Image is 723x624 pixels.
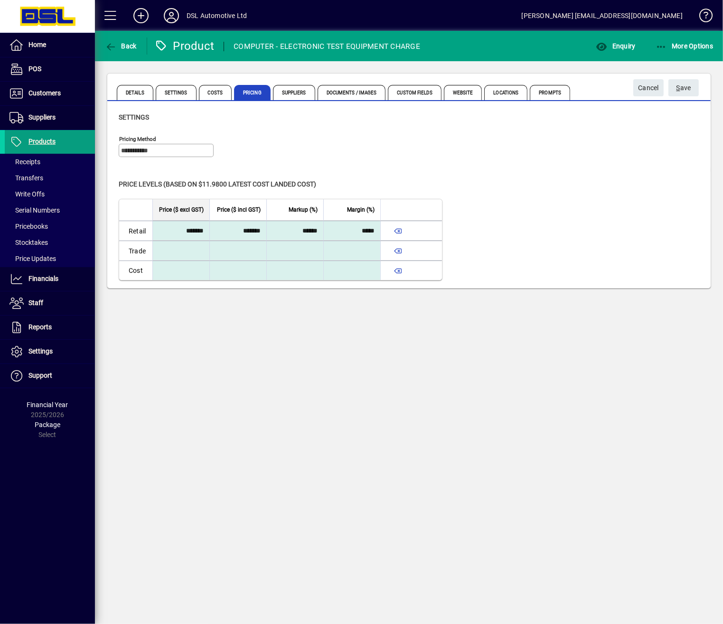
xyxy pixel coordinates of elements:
span: Back [105,42,137,50]
a: Write Offs [5,186,95,202]
div: COMPUTER - ELECTRONIC TEST EQUIPMENT CHARGE [234,39,420,54]
span: Settings [28,347,53,355]
span: Price ($ excl GST) [159,205,204,215]
app-page-header-button: Back [95,37,147,55]
span: Suppliers [273,85,315,100]
span: Financial Year [27,401,68,409]
span: Price Updates [9,255,56,262]
a: Suppliers [5,106,95,130]
span: Stocktakes [9,239,48,246]
span: Price levels (based on $11.9800 Latest cost landed cost) [119,180,316,188]
span: Products [28,138,56,145]
a: Reports [5,316,95,339]
a: Financials [5,267,95,291]
a: Pricebooks [5,218,95,234]
span: Locations [484,85,527,100]
span: Margin (%) [347,205,375,215]
a: POS [5,57,95,81]
span: Write Offs [9,190,45,198]
a: Transfers [5,170,95,186]
span: Suppliers [28,113,56,121]
span: Pricebooks [9,223,48,230]
span: Package [35,421,60,428]
span: Serial Numbers [9,206,60,214]
span: Documents / Images [318,85,386,100]
a: Customers [5,82,95,105]
div: Product [154,38,215,54]
button: Enquiry [593,37,638,55]
td: Trade [119,241,152,261]
span: Enquiry [596,42,635,50]
a: Price Updates [5,251,95,267]
span: Financials [28,275,58,282]
a: Settings [5,340,95,363]
span: Receipts [9,158,40,166]
span: Details [117,85,153,100]
button: Cancel [633,79,664,96]
mat-label: Pricing method [119,136,156,142]
button: Save [668,79,699,96]
a: Receipts [5,154,95,170]
span: Custom Fields [388,85,441,100]
span: Customers [28,89,61,97]
span: Support [28,372,52,379]
div: DSL Automotive Ltd [187,8,247,23]
span: Staff [28,299,43,307]
span: More Options [656,42,714,50]
button: Back [103,37,139,55]
button: More Options [653,37,716,55]
button: Add [126,7,156,24]
a: Knowledge Base [692,2,711,33]
a: Stocktakes [5,234,95,251]
span: Pricing [234,85,271,100]
a: Staff [5,291,95,315]
span: Markup (%) [289,205,318,215]
span: Settings [156,85,197,100]
span: Costs [199,85,232,100]
span: Price ($ incl GST) [217,205,261,215]
a: Home [5,33,95,57]
a: Serial Numbers [5,202,95,218]
td: Cost [119,261,152,280]
a: Support [5,364,95,388]
td: Retail [119,221,152,241]
button: Profile [156,7,187,24]
span: Settings [119,113,149,121]
span: Cancel [638,80,659,96]
div: [PERSON_NAME] [EMAIL_ADDRESS][DOMAIN_NAME] [522,8,683,23]
span: Home [28,41,46,48]
span: POS [28,65,41,73]
span: Transfers [9,174,43,182]
span: Reports [28,323,52,331]
span: Website [444,85,482,100]
span: S [676,84,680,92]
span: ave [676,80,691,96]
span: Prompts [530,85,570,100]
